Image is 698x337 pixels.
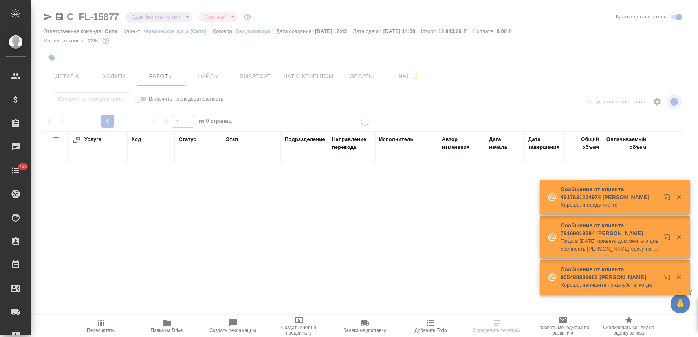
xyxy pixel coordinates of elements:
button: Добавить Todo [398,315,464,337]
div: Оплачиваемый объем [606,136,646,151]
p: Сообщение от клиента 4917631224974 [PERSON_NAME] [561,185,659,201]
button: Заявка на доставку [332,315,398,337]
button: Призвать менеджера по развитию [530,315,596,337]
div: Направление перевода [332,136,371,151]
span: Папка на Drive [151,328,183,333]
span: Заявка на доставку [343,328,386,333]
span: Создать счет на предоплату [271,325,327,336]
div: Код [132,136,141,143]
button: Открыть в новой вкладке [659,189,678,208]
button: Пересчитать [68,315,134,337]
div: Исполнитель [379,136,414,143]
button: Открыть в новой вкладке [659,229,678,248]
div: Статус [179,136,196,143]
p: Сообщение от клиента 79169019894 [PERSON_NAME] [561,222,659,237]
div: Услуга [73,136,132,144]
div: Автор изменения [442,136,481,151]
button: Закрыть [671,234,687,241]
div: Общий объем [568,136,599,151]
span: Призвать менеджера по развитию [535,325,591,336]
span: 701 [14,163,32,170]
span: Определить тематику [473,328,520,333]
button: Закрыть [671,274,687,281]
div: Этап [226,136,238,143]
button: Открыть в новой вкладке [659,269,678,288]
span: Добавить Todo [414,328,447,333]
button: Создать счет на предоплату [266,315,332,337]
p: Хорошо, напишите пожалуйста, когда [561,281,659,289]
span: Создать рекламацию [209,328,256,333]
p: Сообщение от клиента 905488889662 [PERSON_NAME] [561,266,659,281]
button: Определить тематику [464,315,530,337]
span: Пересчитать [87,328,115,333]
button: Создать рекламацию [200,315,266,337]
div: Дата завершения [528,136,560,151]
button: Развернуть [73,136,81,144]
a: 701 [2,161,29,180]
p: Тогда в [DATE] привезу документы и доверенность [PERSON_NAME] сразу на срочный апостиль нотариаль... [561,237,659,253]
div: Дата начала [489,136,520,151]
p: Хорошо, я найду что-то [561,201,659,209]
button: Папка на Drive [134,315,200,337]
button: Закрыть [671,194,687,201]
div: Подразделение [285,136,325,143]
